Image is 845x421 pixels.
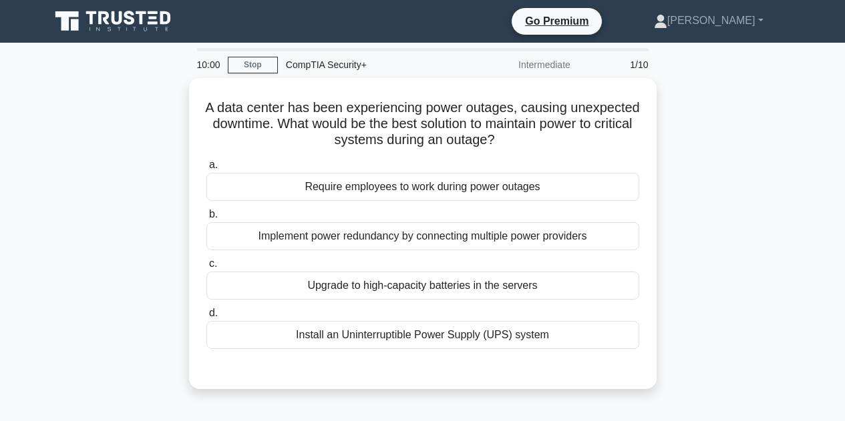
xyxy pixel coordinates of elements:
div: Require employees to work during power outages [206,173,639,201]
div: 1/10 [578,51,657,78]
div: Implement power redundancy by connecting multiple power providers [206,222,639,250]
div: Upgrade to high-capacity batteries in the servers [206,272,639,300]
span: a. [209,159,218,170]
span: c. [209,258,217,269]
a: Stop [228,57,278,73]
div: CompTIA Security+ [278,51,462,78]
span: d. [209,307,218,318]
h5: A data center has been experiencing power outages, causing unexpected downtime. What would be the... [205,99,641,149]
span: b. [209,208,218,220]
div: 10:00 [189,51,228,78]
div: Intermediate [462,51,578,78]
a: Go Premium [517,13,597,29]
a: [PERSON_NAME] [622,7,796,34]
div: Install an Uninterruptible Power Supply (UPS) system [206,321,639,349]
